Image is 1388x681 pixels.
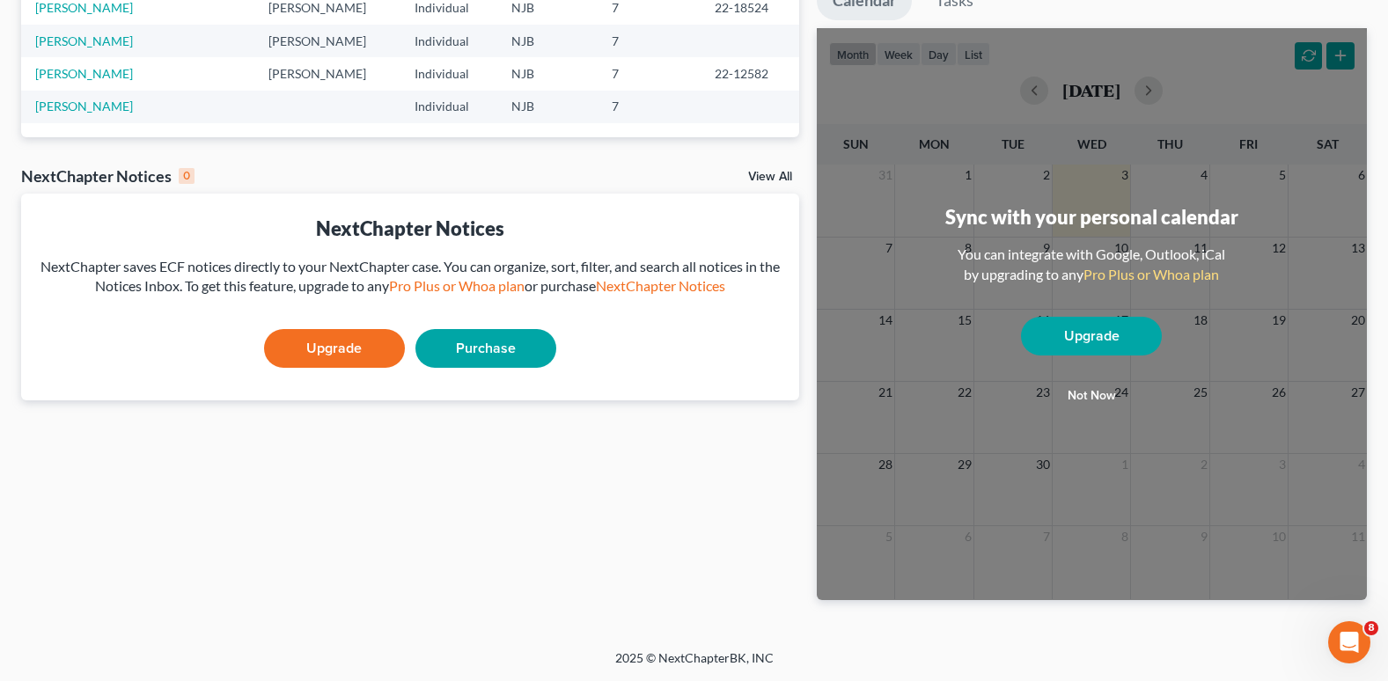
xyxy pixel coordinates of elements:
[28,264,132,278] b: Dynamic forms
[598,91,701,123] td: 7
[264,329,405,368] a: Upgrade
[400,57,497,90] td: Individual
[28,298,267,330] b: Static forms
[128,221,166,235] b: static
[497,25,598,57] td: NJB
[309,7,341,39] div: Close
[596,277,725,294] a: NextChapter Notices
[85,22,121,40] p: Active
[497,57,598,90] td: NJB
[35,66,133,81] a: [PERSON_NAME]
[35,99,133,113] a: [PERSON_NAME]
[945,203,1238,231] div: Sync with your personal calendar
[28,135,261,166] b: Important Update: Form Changes in Progress
[1083,266,1219,282] a: Pro Plus or Whoa plan
[14,123,289,507] div: Important Update: Form Changes in ProgressDue to a major app update, some forms have temporarily ...
[701,57,799,90] td: 22-12582
[27,546,41,560] button: Emoji picker
[35,257,785,297] div: NextChapter saves ECF notices directly to your NextChapter case. You can organize, sort, filter, ...
[179,168,195,184] div: 0
[389,277,525,294] a: Pro Plus or Whoa plan
[254,57,401,90] td: [PERSON_NAME]
[254,25,401,57] td: [PERSON_NAME]
[21,165,195,187] div: NextChapter Notices
[1021,317,1162,355] a: Upgrade
[112,546,126,560] button: Start recording
[85,9,200,22] h1: [PERSON_NAME]
[50,10,78,38] img: Profile image for Emma
[400,25,497,57] td: Individual
[1364,621,1378,635] span: 8
[28,134,275,238] div: Due to a major app update, some forms have temporarily changed from to .
[15,509,337,539] textarea: Message…
[35,33,133,48] a: [PERSON_NAME]
[84,546,98,560] button: Upload attachment
[497,91,598,123] td: NJB
[415,329,556,368] a: Purchase
[11,7,45,40] button: go back
[598,57,701,90] td: 7
[55,546,70,560] button: Gif picker
[275,7,309,40] button: Home
[57,221,115,235] b: dynamic
[1328,621,1370,663] iframe: Intercom live chat
[302,539,330,567] button: Send a message…
[598,25,701,57] td: 7
[1021,378,1162,414] button: Not now
[400,91,497,123] td: Individual
[35,215,785,242] div: NextChapter Notices
[951,245,1232,285] div: You can integrate with Google, Outlook, iCal by upgrading to any
[28,358,275,496] div: Our team is actively working to re-integrate dynamic functionality and expects to have it restore...
[193,649,1196,681] div: 2025 © NextChapterBK, INC
[748,171,792,183] a: View All
[14,123,338,546] div: Emma says…
[28,246,275,350] div: automatically adjust based on your input, showing or hiding fields to streamline the process. dis...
